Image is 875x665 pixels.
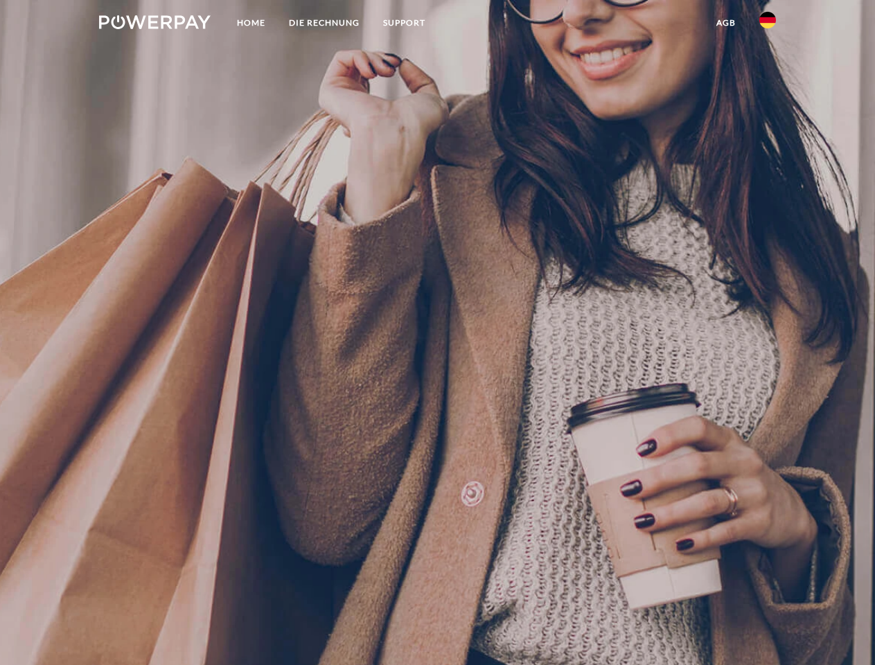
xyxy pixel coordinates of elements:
[277,10,371,35] a: DIE RECHNUNG
[99,15,211,29] img: logo-powerpay-white.svg
[759,12,776,28] img: de
[705,10,748,35] a: agb
[371,10,437,35] a: SUPPORT
[225,10,277,35] a: Home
